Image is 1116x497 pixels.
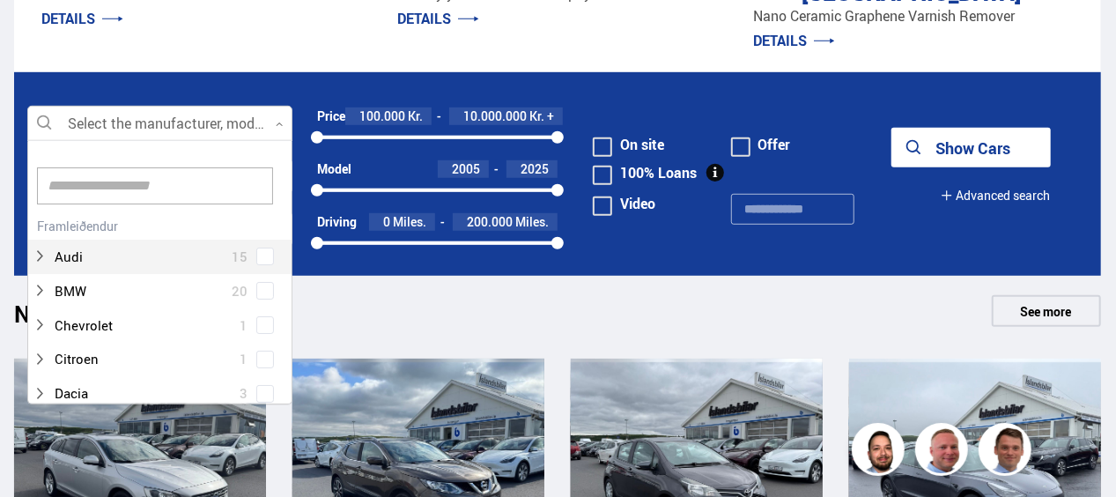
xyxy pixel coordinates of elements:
span: Kr. [529,109,544,123]
span: + [547,109,554,123]
img: siFngHWaQ9KaOqBr.png [918,426,971,478]
h1: New on file [14,300,159,338]
span: 1 [240,346,248,372]
p: Nano Ceramic Graphene Varnish Remover [753,6,1074,26]
font: 100% Loans [620,163,697,182]
div: Driving [317,215,357,229]
span: 2025 [521,160,549,177]
span: Kr. [408,109,423,123]
span: 0 [383,213,390,230]
span: 20 [232,278,248,304]
font: Video [620,194,655,213]
img: nhp88E3Fdnt1Opn2.png [854,426,907,478]
span: 15 [232,244,248,270]
font: Offer [758,135,791,154]
span: 10.000.000 [463,108,527,124]
span: 100.000 [359,108,405,124]
font: On site [620,135,664,154]
font: Advanced search [957,189,1051,203]
a: See more [992,295,1101,327]
span: Miles. [393,215,426,229]
span: 200.000 [467,213,513,230]
div: Price [317,109,345,123]
img: FbJEzSuNWCJXmdc-.webp [981,426,1034,478]
button: Advanced search [941,175,1050,215]
span: 3 [240,381,248,406]
a: DETAILS [397,9,479,28]
span: Miles. [515,215,549,229]
span: 1 [240,313,248,338]
div: Model [317,162,351,176]
a: DETAILS [753,31,835,50]
font: Show Cars [935,137,1010,159]
font: See more [1021,303,1072,320]
a: DETAILS [41,9,123,28]
button: Open LiveChat chat interface [14,7,67,60]
button: Show Cars [891,128,1051,167]
span: 2005 [452,160,480,177]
